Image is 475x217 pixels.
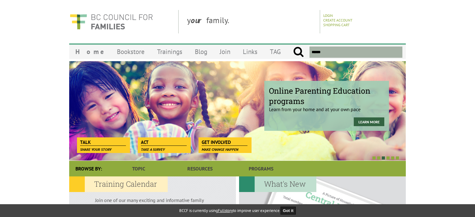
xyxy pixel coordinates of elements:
a: Trainings [151,44,189,59]
a: Blog [189,44,214,59]
button: Got it [281,207,296,215]
a: Shopping Cart [323,22,350,27]
div: y family. [182,10,320,33]
a: Act Take a survey [138,137,190,146]
a: Learn more [354,117,384,126]
span: Act [141,139,187,146]
input: Submit [293,47,304,58]
a: Talk Share your story [77,137,129,146]
span: Make change happen [202,147,238,152]
span: Take a survey [141,147,165,152]
a: Topic [108,161,169,176]
strong: our [191,15,206,25]
a: TAG [264,44,287,59]
span: Talk [80,139,126,146]
a: Login [323,13,333,18]
a: Home [69,44,111,59]
a: Resources [169,161,230,176]
span: Online Parenting Education programs [269,86,384,106]
a: Create Account [323,18,353,22]
p: Join one of our many exciting and informative family life education programs. [95,197,210,210]
a: Get Involved Make change happen [199,137,251,146]
a: Bookstore [111,44,151,59]
div: Browse By: [69,161,108,176]
span: Share your story [80,147,112,152]
a: Join [214,44,237,59]
img: BC Council for FAMILIES [69,10,153,33]
a: Links [237,44,264,59]
h2: What's New [239,176,316,192]
a: Programs [231,161,292,176]
span: Get Involved [202,139,247,146]
a: Fullstory [218,208,233,213]
h2: Training Calendar [69,176,168,192]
